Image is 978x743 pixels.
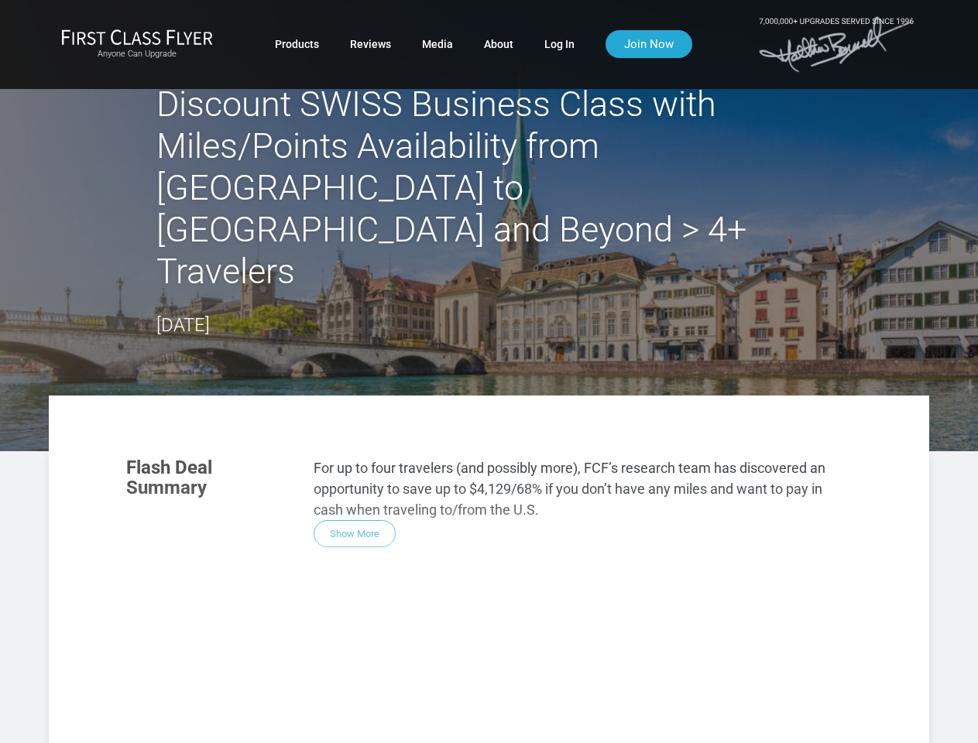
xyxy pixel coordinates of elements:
[484,30,513,58] a: About
[606,30,692,58] a: Join Now
[314,457,852,520] p: For up to four travelers (and possibly more), FCF’s research team has discovered an opportunity t...
[275,30,319,58] a: Products
[156,84,822,293] h2: Discount SWISS Business Class with Miles/Points Availability from [GEOGRAPHIC_DATA] to [GEOGRAPHI...
[61,29,213,45] img: First Class Flyer
[544,30,575,58] a: Log In
[61,49,213,60] small: Anyone Can Upgrade
[156,314,210,336] time: [DATE]
[61,29,213,60] a: First Class FlyerAnyone Can Upgrade
[422,30,453,58] a: Media
[126,457,290,498] h3: Flash Deal Summary
[350,30,391,58] a: Reviews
